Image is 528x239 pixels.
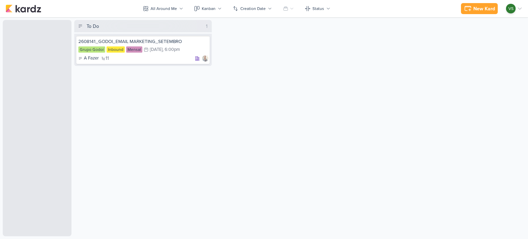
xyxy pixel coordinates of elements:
[508,6,514,12] p: VS
[202,55,208,62] div: Collaborators: Iara Santos, Mariana Amorim, Alessandra Gomes, Viviane Sousa
[78,55,99,62] div: A Fazer
[202,55,209,62] img: Iara Santos
[163,47,180,52] div: , 6:00pm
[87,23,99,30] div: To Do
[5,4,41,13] img: kardz.app
[78,46,105,53] div: Grupo Godoi
[84,55,99,62] p: A Fazer
[107,46,125,53] div: Inbound
[506,4,516,13] div: Viviane Sousa
[78,39,208,45] div: 2608141_GODOI_EMAIL MARKETING_SETEMBRO
[126,46,142,53] div: Mensal
[150,47,163,52] div: [DATE]
[473,5,495,12] div: New Kard
[461,3,498,14] button: New Kard
[106,56,109,61] span: 11
[203,23,210,30] div: 1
